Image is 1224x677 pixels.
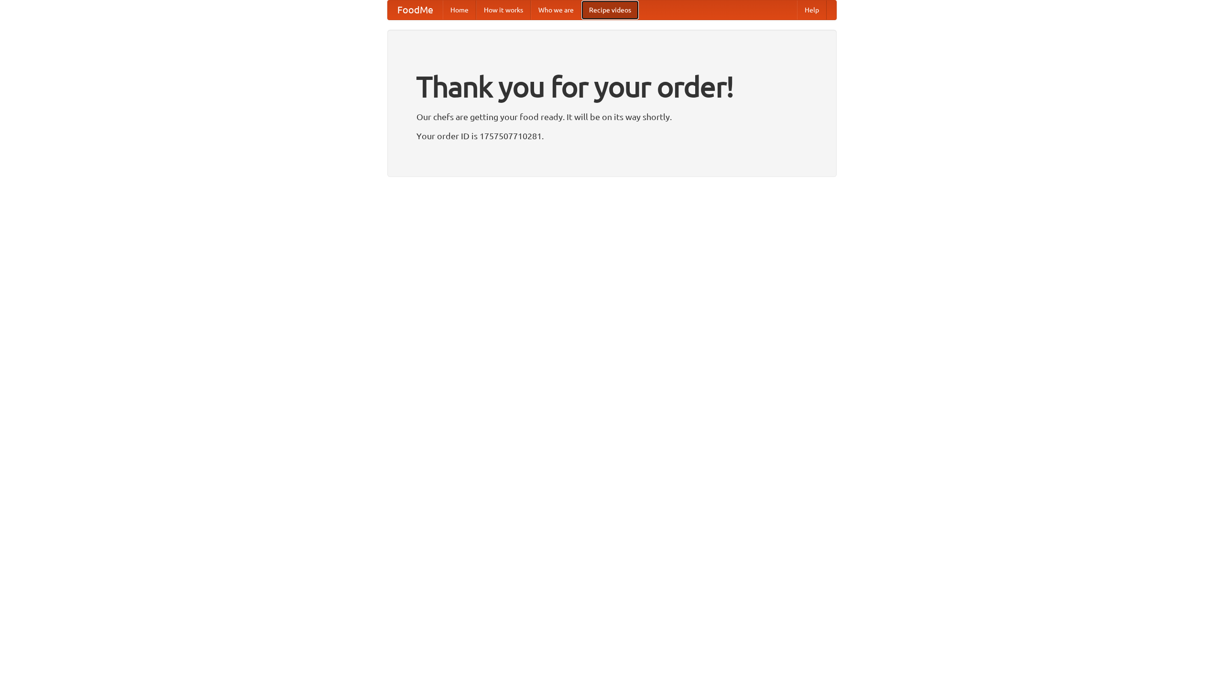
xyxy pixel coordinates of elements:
p: Our chefs are getting your food ready. It will be on its way shortly. [416,110,808,124]
a: Home [443,0,476,20]
p: Your order ID is 1757507710281. [416,129,808,143]
h1: Thank you for your order! [416,64,808,110]
a: FoodMe [388,0,443,20]
a: Recipe videos [581,0,639,20]
a: Who we are [531,0,581,20]
a: Help [797,0,827,20]
a: How it works [476,0,531,20]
